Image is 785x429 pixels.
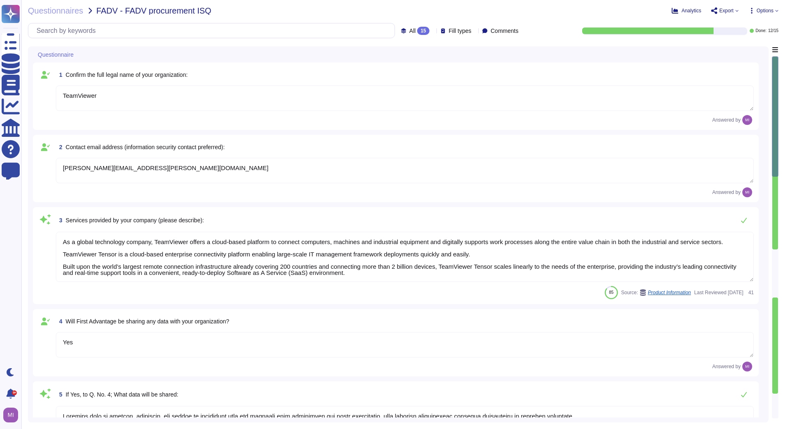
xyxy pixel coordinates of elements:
button: user [2,406,24,424]
textarea: As a global technology company, TeamViewer offers a cloud-based platform to connect computers, ma... [56,232,754,282]
span: 41 [747,290,754,295]
span: Answered by [712,118,741,122]
span: Done: [755,29,767,33]
span: Options [757,8,774,13]
span: Services provided by your company (please describe): [66,217,204,224]
span: If Yes, to Q. No. 4; What data will be shared: [66,391,179,398]
textarea: TeamViewer [56,85,754,111]
span: Analytics [682,8,701,13]
span: Confirm the full legal name of your organization: [66,71,188,78]
img: user [3,408,18,422]
span: Product Information [648,290,691,295]
span: 1 [56,72,62,78]
img: user [742,115,752,125]
span: Questionnaires [28,7,83,15]
span: Answered by [712,364,741,369]
span: 4 [56,318,62,324]
span: Last Reviewed [DATE] [694,290,744,295]
span: 2 [56,144,62,150]
span: 5 [56,392,62,397]
div: 9+ [12,390,17,395]
span: All [409,28,416,34]
span: Fill types [449,28,471,34]
button: Analytics [672,7,701,14]
textarea: Yes [56,332,754,357]
div: 15 [417,27,429,35]
input: Search by keywords [32,23,395,38]
span: Contact email address (information security contact preferred): [66,144,225,150]
img: user [742,187,752,197]
span: Export [719,8,734,13]
span: 3 [56,217,62,223]
span: Will First Advantage be sharing any data with your organization? [66,318,229,325]
span: Comments [491,28,519,34]
span: FADV - FADV procurement ISQ [96,7,211,15]
span: Answered by [712,190,741,195]
span: 12 / 15 [768,29,778,33]
textarea: [PERSON_NAME][EMAIL_ADDRESS][PERSON_NAME][DOMAIN_NAME] [56,158,754,183]
span: Questionnaire [38,52,73,58]
span: Source: [621,289,691,296]
span: 85 [609,290,613,295]
img: user [742,362,752,371]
